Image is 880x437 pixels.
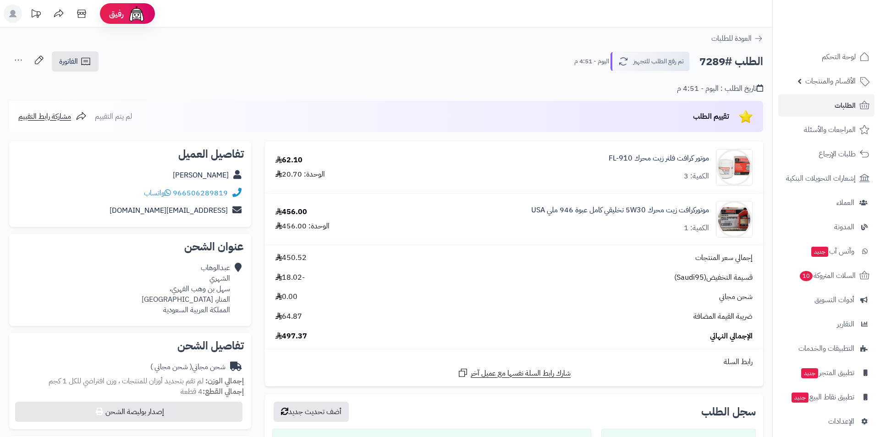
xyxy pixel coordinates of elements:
a: طلبات الإرجاع [778,143,874,165]
a: [PERSON_NAME] [173,170,229,181]
span: ( شحن مجاني ) [150,361,192,372]
span: قسيمة التخفيض(Saudi95) [674,272,753,283]
span: جديد [792,393,808,403]
span: لوحة التحكم [822,50,856,63]
span: إشعارات التحويلات البنكية [786,172,856,185]
a: تطبيق نقاط البيعجديد [778,386,874,408]
a: 966506289819 [173,188,228,199]
a: مشاركة رابط التقييم [18,111,87,122]
div: الكمية: 1 [684,223,709,233]
a: أدوات التسويق [778,289,874,311]
div: الوحدة: 20.70 [275,169,325,180]
span: الفاتورة [59,56,78,67]
span: 64.87 [275,311,302,322]
span: لم تقم بتحديد أوزان للمنتجات ، وزن افتراضي للكل 1 كجم [49,376,203,387]
span: المدونة [834,221,854,233]
h2: الطلب #7289 [699,52,763,71]
span: وآتس آب [810,245,854,258]
small: اليوم - 4:51 م [574,57,609,66]
a: العودة للطلبات [711,33,763,44]
a: تحديثات المنصة [24,5,47,25]
span: الإعدادات [828,415,854,428]
a: السلات المتروكة10 [778,265,874,287]
img: 1721312482-WhatsApp%20Image%202024-07-18%20at%204.57.00%20PM%20(1)-90x90.jpeg [716,201,752,238]
div: تاريخ الطلب : اليوم - 4:51 م [677,83,763,94]
div: الوحدة: 456.00 [275,221,330,232]
span: طلبات الإرجاع [819,148,856,160]
span: لم يتم التقييم [95,111,132,122]
a: المدونة [778,216,874,238]
span: مشاركة رابط التقييم [18,111,71,122]
img: FL-910S-90x90.jpg [716,149,752,186]
span: -18.02 [275,272,305,283]
span: 0.00 [275,292,297,302]
a: التطبيقات والخدمات [778,337,874,360]
a: العملاء [778,192,874,214]
span: العودة للطلبات [711,33,752,44]
span: ضريبة القيمة المضافة [693,311,753,322]
div: عبدالوهاب الشهري سهل بن وهب الفهري، المنار، [GEOGRAPHIC_DATA] المملكة العربية السعودية [142,263,230,315]
strong: إجمالي القطع: [203,386,244,397]
a: إشعارات التحويلات البنكية [778,167,874,189]
strong: إجمالي الوزن: [205,376,244,387]
h2: تفاصيل العميل [16,149,244,160]
a: التقارير [778,313,874,335]
h2: عنوان الشحن [16,241,244,252]
a: الفاتورة [52,51,99,72]
div: 62.10 [275,155,302,166]
span: تطبيق نقاط البيع [791,391,854,404]
h3: سجل الطلب [701,406,756,417]
a: المراجعات والأسئلة [778,119,874,141]
a: شارك رابط السلة نفسها مع عميل آخر [457,367,571,379]
span: 450.52 [275,253,307,263]
span: العملاء [836,196,854,209]
a: موتور كرافت فلتر زيت محرك FL-910 [609,153,709,164]
div: الكمية: 3 [684,171,709,182]
a: الإعدادات [778,410,874,432]
div: شحن مجاني [150,362,225,372]
div: 456.00 [275,207,307,217]
a: لوحة التحكم [778,46,874,68]
span: 497.37 [275,331,307,342]
span: جديد [811,247,828,257]
a: تطبيق المتجرجديد [778,362,874,384]
span: الإجمالي النهائي [710,331,753,342]
span: التقارير [837,318,854,331]
button: إصدار بوليصة الشحن [15,402,242,422]
h2: تفاصيل الشحن [16,340,244,351]
span: التطبيقات والخدمات [798,342,854,355]
span: رفيق [109,8,124,19]
span: شحن مجاني [719,292,753,302]
span: تقييم الطلب [693,111,729,122]
button: تم رفع الطلب للتجهيز [610,52,690,71]
a: الطلبات [778,94,874,116]
a: واتساب [144,188,171,199]
button: أضف تحديث جديد [274,402,349,422]
div: رابط السلة [269,357,759,367]
small: 4 قطعة [181,386,244,397]
a: موتوركرافت زيت محرك 5W30 تخليقي كامل عبوة 946 ملي USA [531,205,709,216]
a: وآتس آبجديد [778,240,874,262]
span: جديد [801,368,818,378]
span: المراجعات والأسئلة [804,123,856,136]
span: شارك رابط السلة نفسها مع عميل آخر [471,368,571,379]
span: إجمالي سعر المنتجات [695,253,753,263]
span: تطبيق المتجر [800,366,854,379]
a: [EMAIL_ADDRESS][DOMAIN_NAME] [110,205,228,216]
img: ai-face.png [127,5,146,23]
span: الأقسام والمنتجات [805,75,856,88]
span: الطلبات [835,99,856,112]
span: السلات المتروكة [799,269,856,282]
span: أدوات التسويق [814,293,854,306]
span: 10 [800,271,813,281]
